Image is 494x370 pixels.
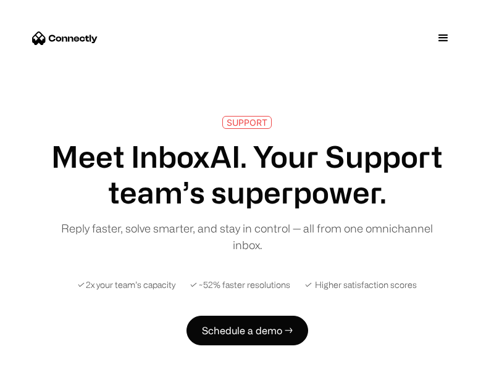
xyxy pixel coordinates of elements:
[32,29,98,47] a: home
[305,278,417,291] div: ✓ Higher satisfaction scores
[190,278,290,291] div: ✓ ~52% faster resolutions
[78,278,175,291] div: ✓ 2x your team’s capacity
[49,220,445,253] div: Reply faster, solve smarter, and stay in control — all from one omnichannel inbox.
[49,139,445,210] h1: Meet InboxAI. Your Support team’s superpower.
[227,118,267,127] div: SUPPORT
[25,348,74,366] ul: Language list
[12,347,74,366] aside: Language selected: English
[425,20,462,57] div: menu
[186,316,308,345] a: Schedule a demo →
